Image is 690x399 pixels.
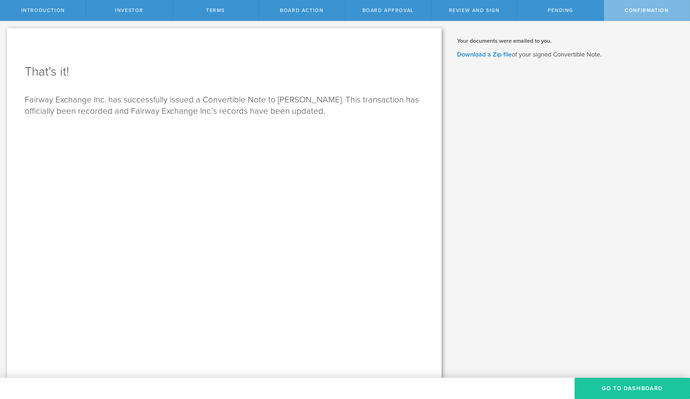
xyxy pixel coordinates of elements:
[575,378,690,399] button: Go To Dashboard
[21,7,65,13] span: Introduction
[449,7,500,13] span: Review and Sign
[25,63,424,80] h1: That's it!
[457,37,679,45] h2: Your documents were emailed to you.
[457,50,512,58] a: Download a Zip file
[115,7,143,13] span: Investor
[206,7,225,13] span: Terms
[280,7,323,13] span: Board Action
[457,50,679,59] p: of your signed Convertible Note.
[362,7,414,13] span: Board Approval
[625,7,668,13] span: Confirmation
[548,7,573,13] span: Pending
[25,94,424,117] p: Fairway Exchange Inc. has successfully issued a Convertible Note to [PERSON_NAME]. This transacti...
